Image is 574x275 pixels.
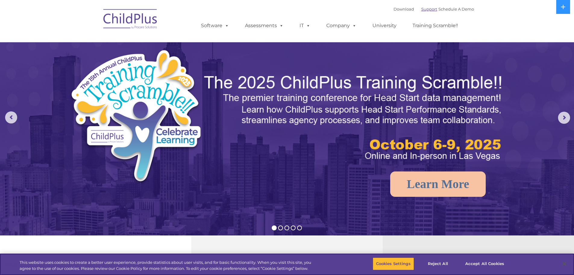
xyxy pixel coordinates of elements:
[394,7,414,11] a: Download
[320,20,362,32] a: Company
[462,257,507,270] button: Accept All Cookies
[366,20,403,32] a: University
[394,7,474,11] font: |
[84,65,109,69] span: Phone number
[293,20,316,32] a: IT
[419,257,457,270] button: Reject All
[373,257,414,270] button: Cookies Settings
[406,20,464,32] a: Training Scramble!!
[100,5,161,35] img: ChildPlus by Procare Solutions
[20,260,316,271] div: This website uses cookies to create a better user experience, provide statistics about user visit...
[84,40,102,44] span: Last name
[558,257,571,270] button: Close
[438,7,474,11] a: Schedule A Demo
[239,20,290,32] a: Assessments
[390,171,486,197] a: Learn More
[195,20,235,32] a: Software
[421,7,437,11] a: Support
